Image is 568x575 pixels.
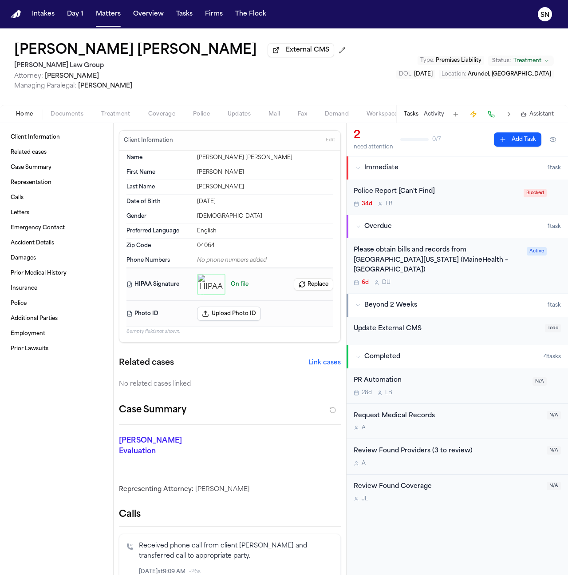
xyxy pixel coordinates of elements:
[362,200,372,208] span: 34d
[14,73,43,80] span: Attorney:
[126,228,192,235] dt: Preferred Language
[7,266,106,280] a: Prior Medical History
[354,245,521,276] div: Please obtain bills and records from [GEOGRAPHIC_DATA][US_STATE] (MaineHealth – [GEOGRAPHIC_DATA])
[354,187,518,197] div: Police Report [Can't Find]
[485,108,497,120] button: Make a Call
[122,137,175,144] h3: Client Information
[119,403,186,417] h2: Case Summary
[197,184,333,191] div: [PERSON_NAME]
[347,180,568,215] div: Open task: Police Report [Can't Find]
[521,111,554,118] button: Assistant
[347,439,568,475] div: Open task: Review Found Providers (3 to review)
[7,221,106,235] a: Emergency Contact
[119,486,193,493] span: Representing Attorney:
[268,111,280,118] span: Mail
[197,169,333,176] div: [PERSON_NAME]
[420,58,434,63] span: Type :
[547,411,561,419] span: N/A
[197,228,333,235] div: English
[7,176,106,190] a: Representation
[7,145,106,160] a: Related cases
[347,294,568,317] button: Beyond 2 Weeks1task
[442,72,466,77] span: Location :
[63,6,87,22] a: Day 1
[524,189,547,197] span: Blocked
[7,160,106,175] a: Case Summary
[414,72,433,77] span: [DATE]
[492,57,511,64] span: Status:
[11,10,21,19] a: Home
[354,446,541,456] div: Review Found Providers (3 to review)
[354,144,393,151] div: need attention
[14,83,76,89] span: Managing Paralegal:
[544,353,561,360] span: 4 task s
[294,278,333,291] button: Replace
[347,475,568,510] div: Open task: Review Found Coverage
[362,424,366,431] span: A
[197,257,333,264] div: No phone numbers added
[364,301,417,310] span: Beyond 2 Weeks
[347,368,568,404] div: Open task: PR Automation
[197,242,333,249] div: 04064
[126,169,192,176] dt: First Name
[362,460,366,467] span: A
[354,482,541,492] div: Review Found Coverage
[468,72,551,77] span: Arundel, [GEOGRAPHIC_DATA]
[7,327,106,341] a: Employment
[139,541,333,562] p: Received phone call from client [PERSON_NAME] and transferred call to appropriate party.
[347,156,568,180] button: Immediate1task
[126,198,192,205] dt: Date of Birth
[547,482,561,490] span: N/A
[298,111,307,118] span: Fax
[354,128,393,143] div: 2
[439,70,554,79] button: Edit Location: Arundel, ME
[11,10,21,19] img: Finch Logo
[347,345,568,368] button: Completed4tasks
[14,60,349,71] h2: [PERSON_NAME] Law Group
[364,352,400,361] span: Completed
[547,446,561,455] span: N/A
[367,111,401,118] span: Workspaces
[347,215,568,238] button: Overdue1task
[28,6,58,22] button: Intakes
[386,200,393,208] span: L B
[7,281,106,295] a: Insurance
[382,279,390,286] span: D U
[14,43,257,59] h1: [PERSON_NAME] [PERSON_NAME]
[126,184,192,191] dt: Last Name
[193,111,210,118] span: Police
[126,257,170,264] span: Phone Numbers
[7,236,106,250] a: Accident Details
[231,281,248,288] span: On file
[488,56,554,66] button: Change status from Treatment
[467,108,480,120] button: Create Immediate Task
[119,485,341,494] div: [PERSON_NAME]
[16,111,33,118] span: Home
[126,242,192,249] dt: Zip Code
[197,198,333,205] div: [DATE]
[362,389,372,396] span: 28d
[7,251,106,265] a: Damages
[548,302,561,309] span: 1 task
[529,111,554,118] span: Assistant
[354,375,527,386] div: PR Automation
[450,108,462,120] button: Add Task
[548,164,561,172] span: 1 task
[494,132,541,147] button: Add Task
[101,111,130,118] span: Treatment
[404,111,418,118] button: Tasks
[7,296,106,311] a: Police
[14,43,257,59] button: Edit matter name
[418,56,484,65] button: Edit Type: Premises Liability
[399,72,413,77] span: DOL :
[432,136,441,143] span: 0 / 7
[347,404,568,439] div: Open task: Request Medical Records
[268,43,334,57] button: External CMS
[78,83,132,89] span: [PERSON_NAME]
[197,154,333,161] div: [PERSON_NAME] [PERSON_NAME]
[424,111,444,118] button: Activity
[92,6,124,22] a: Matters
[532,377,547,386] span: N/A
[354,324,540,334] div: Update External CMS
[7,342,106,356] a: Prior Lawsuits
